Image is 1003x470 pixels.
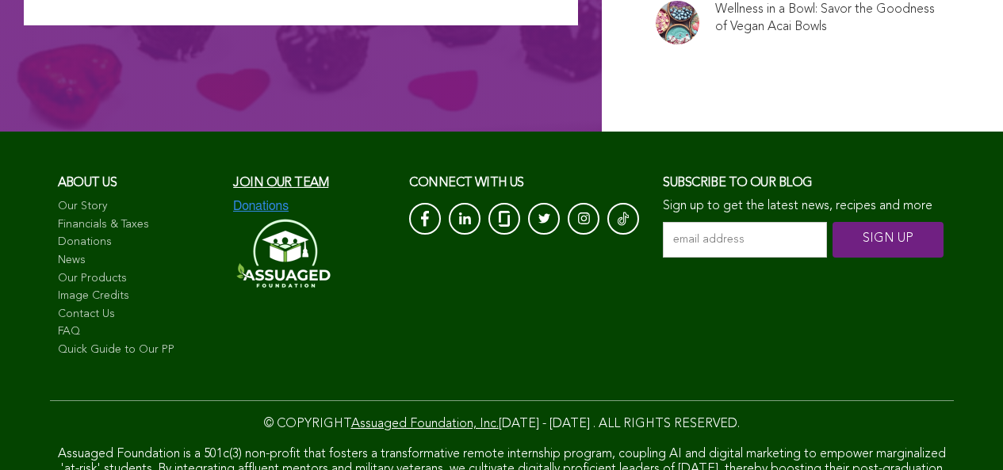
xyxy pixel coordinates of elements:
[58,324,218,340] a: FAQ
[663,199,945,214] p: Sign up to get the latest news, recipes and more
[58,307,218,323] a: Contact Us
[58,288,218,304] a: Image Credits
[58,199,218,215] a: Our Story
[351,418,499,430] a: Assuaged Foundation, Inc.
[58,342,218,358] a: Quick Guide to Our PP
[233,214,331,292] img: Assuaged-Foundation-Logo-White
[58,217,218,233] a: Financials & Taxes
[499,211,510,227] img: glassdoor_White
[833,222,944,258] input: SIGN UP
[58,271,218,287] a: Our Products
[233,177,328,189] a: Join our team
[663,222,827,258] input: email address
[663,171,945,195] h3: Subscribe to our blog
[58,235,218,250] a: Donations
[58,177,117,189] span: About us
[58,253,218,269] a: News
[264,418,740,430] span: © COPYRIGHT [DATE] - [DATE] . ALL RIGHTS RESERVED.
[618,211,629,227] img: Tik-Tok-Icon
[924,394,1003,470] iframe: Chat Widget
[233,199,289,213] img: Donations
[715,1,936,36] a: Wellness in a Bowl: Savor the Goodness of Vegan Acai Bowls
[409,177,524,189] span: CONNECT with us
